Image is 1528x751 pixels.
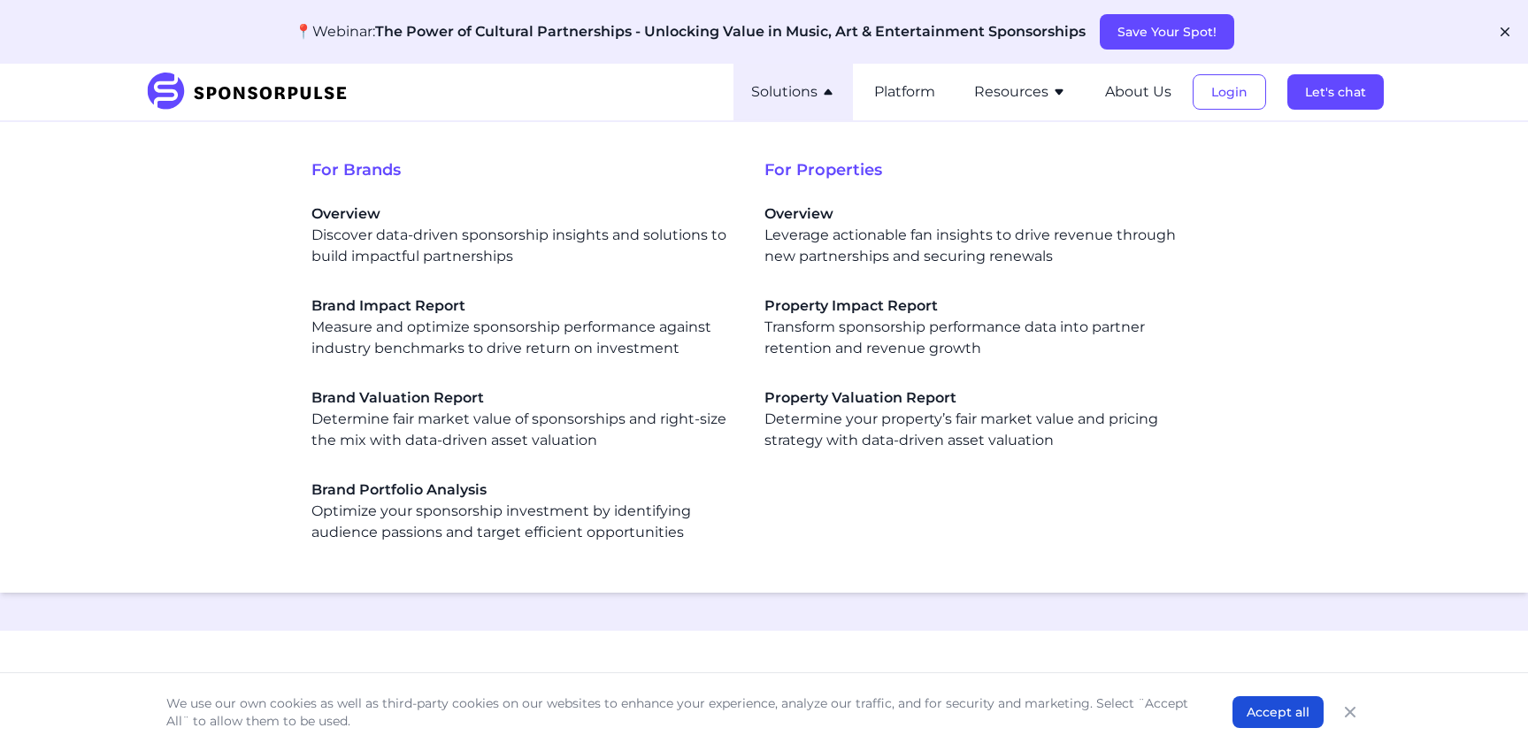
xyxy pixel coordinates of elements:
[1440,666,1528,751] iframe: Chat Widget
[145,73,360,111] img: SponsorPulse
[764,295,1189,359] a: Property Impact ReportTransform sponsorship performance data into partner retention and revenue g...
[375,23,1086,40] span: The Power of Cultural Partnerships - Unlocking Value in Music, Art & Entertainment Sponsorships
[311,203,736,225] span: Overview
[764,203,1189,267] div: Leverage actionable fan insights to drive revenue through new partnerships and securing renewals
[295,21,1086,42] p: 📍Webinar:
[1232,696,1324,728] button: Accept all
[764,387,1189,409] span: Property Valuation Report
[1105,81,1171,103] button: About Us
[311,203,736,267] div: Discover data-driven sponsorship insights and solutions to build impactful partnerships
[311,295,736,317] span: Brand Impact Report
[1193,74,1266,110] button: Login
[1193,84,1266,100] a: Login
[764,387,1189,451] a: Property Valuation ReportDetermine your property’s fair market value and pricing strategy with da...
[764,157,1217,182] span: For Properties
[874,84,935,100] a: Platform
[311,295,736,359] a: Brand Impact ReportMeasure and optimize sponsorship performance against industry benchmarks to dr...
[311,203,736,267] a: OverviewDiscover data-driven sponsorship insights and solutions to build impactful partnerships
[974,81,1066,103] button: Resources
[311,479,736,543] div: Optimize your sponsorship investment by identifying audience passions and target efficient opport...
[311,295,736,359] div: Measure and optimize sponsorship performance against industry benchmarks to drive return on inves...
[311,387,736,451] div: Determine fair market value of sponsorships and right-size the mix with data-driven asset valuation
[1100,14,1234,50] button: Save Your Spot!
[1287,84,1384,100] a: Let's chat
[764,295,1189,359] div: Transform sponsorship performance data into partner retention and revenue growth
[764,203,1189,225] span: Overview
[751,81,835,103] button: Solutions
[1100,24,1234,40] a: Save Your Spot!
[311,157,764,182] span: For Brands
[764,295,1189,317] span: Property Impact Report
[311,479,736,543] a: Brand Portfolio AnalysisOptimize your sponsorship investment by identifying audience passions and...
[1105,84,1171,100] a: About Us
[311,387,736,409] span: Brand Valuation Report
[764,203,1189,267] a: OverviewLeverage actionable fan insights to drive revenue through new partnerships and securing r...
[874,81,935,103] button: Platform
[311,479,736,501] span: Brand Portfolio Analysis
[1338,700,1363,724] button: Close
[166,694,1197,730] p: We use our own cookies as well as third-party cookies on our websites to enhance your experience,...
[311,387,736,451] a: Brand Valuation ReportDetermine fair market value of sponsorships and right-size the mix with dat...
[1287,74,1384,110] button: Let's chat
[764,387,1189,451] div: Determine your property’s fair market value and pricing strategy with data-driven asset valuation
